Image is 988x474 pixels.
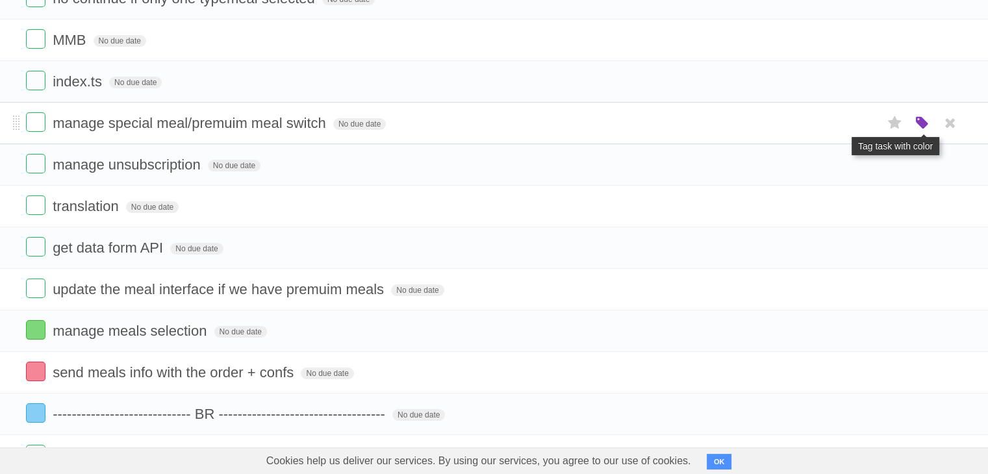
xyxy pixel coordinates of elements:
span: No due date [170,243,223,255]
span: No due date [208,160,260,171]
label: Done [26,237,45,256]
label: Done [26,71,45,90]
span: No due date [392,409,445,421]
label: Done [26,195,45,215]
span: update the meal interface if we have premuim meals [53,281,387,297]
span: ----------------------------- BR ----------------------------------- [53,406,388,422]
button: OK [707,454,732,469]
span: No due date [301,368,353,379]
span: manage meals selection [53,323,210,339]
span: No due date [391,284,444,296]
span: manage special meal/premuim meal switch [53,115,329,131]
span: No due date [214,326,267,338]
label: Star task [883,112,907,134]
span: No due date [126,201,179,213]
span: send meals info with the order + confs [53,364,297,380]
label: Done [26,445,45,464]
label: Done [26,112,45,132]
span: index.ts [53,73,105,90]
label: Done [26,154,45,173]
label: Done [26,29,45,49]
span: No due date [109,77,162,88]
span: No due date [94,35,146,47]
span: Cookies help us deliver our services. By using our services, you agree to our use of cookies. [253,448,704,474]
span: No due date [333,118,386,130]
span: manage unsubscription [53,156,203,173]
span: get data form API [53,240,166,256]
label: Done [26,362,45,381]
span: MMB [53,32,89,48]
label: Done [26,320,45,340]
label: Done [26,403,45,423]
label: Done [26,279,45,298]
span: translation [53,198,122,214]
